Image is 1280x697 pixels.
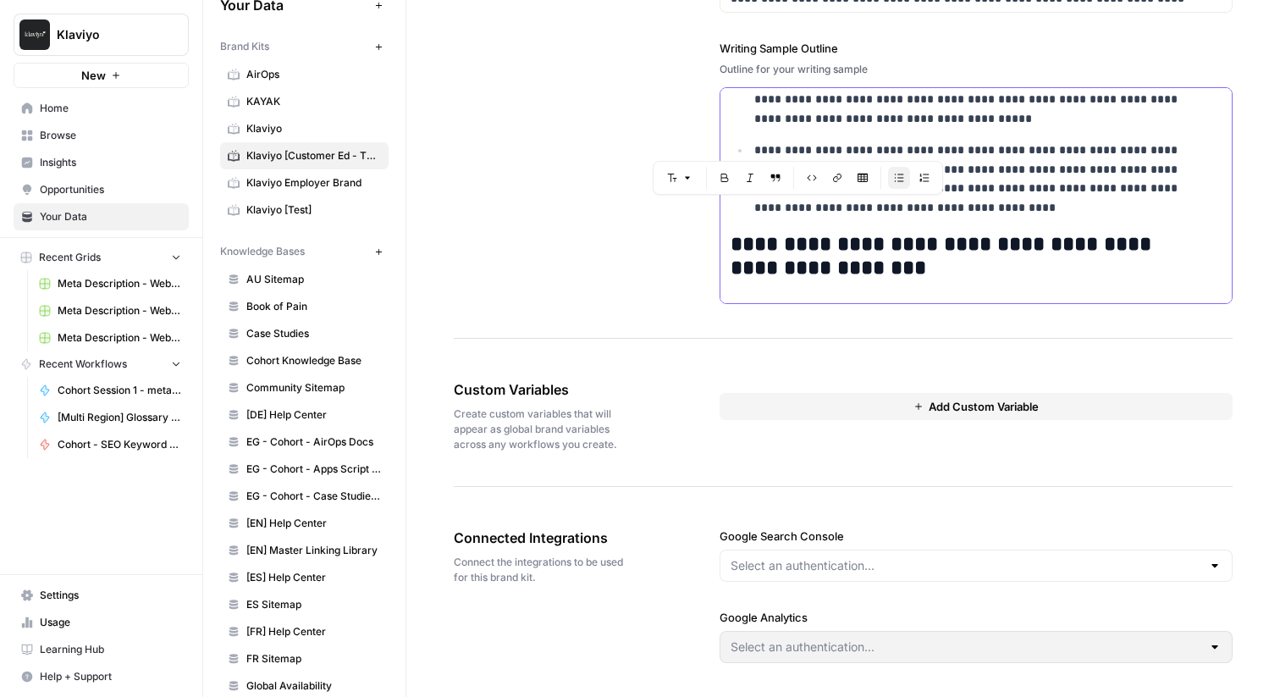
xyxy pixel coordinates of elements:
span: Meta Description - Web Page Grid (1) [58,303,181,318]
span: Book of Pain [246,299,381,314]
a: [FR] Help Center [220,618,389,645]
a: Book of Pain [220,293,389,320]
a: Community Sitemap [220,374,389,401]
a: FR Sitemap [220,645,389,672]
span: Klaviyo [57,26,159,43]
label: Writing Sample Outline [720,40,1233,57]
span: Custom Variables [454,379,625,400]
span: KAYAK [246,94,381,109]
a: [EN] Master Linking Library [220,537,389,564]
label: Google Search Console [720,528,1233,545]
a: Cohort Knowledge Base [220,347,389,374]
a: Klaviyo [Customer Ed - TEST] [220,142,389,169]
a: Case Studies [220,320,389,347]
a: Klaviyo [220,115,389,142]
span: Klaviyo [Customer Ed - TEST] [246,148,381,163]
span: Meta Description - Web Page Grid (2) [58,276,181,291]
span: [ES] Help Center [246,570,381,585]
span: Cohort Knowledge Base [246,353,381,368]
a: EG - Cohort - Case Studies (All) [220,483,389,510]
span: FR Sitemap [246,651,381,667]
span: Recent Grids [39,250,101,265]
span: Brand Kits [220,39,269,54]
a: [Multi Region] Glossary Page [31,404,189,431]
a: Settings [14,582,189,609]
span: [EN] Help Center [246,516,381,531]
span: Create custom variables that will appear as global brand variables across any workflows you create. [454,407,625,452]
span: Opportunities [40,182,181,197]
a: Opportunities [14,176,189,203]
a: Learning Hub [14,636,189,663]
span: Learning Hub [40,642,181,657]
input: Select an authentication... [731,557,1201,574]
span: Home [40,101,181,116]
a: EG - Cohort - AirOps Docs [220,429,389,456]
span: Help + Support [40,669,181,684]
span: Global Availability [246,678,381,694]
span: Settings [40,588,181,603]
span: Recent Workflows [39,357,127,372]
span: Add Custom Variable [929,398,1039,415]
span: [DE] Help Center [246,407,381,423]
span: Case Studies [246,326,381,341]
span: New [81,67,106,84]
a: [EN] Help Center [220,510,389,537]
a: Meta Description - Web Page Grid [31,324,189,351]
a: Meta Description - Web Page Grid (2) [31,270,189,297]
span: Cohort - SEO Keyword Research ([PERSON_NAME]) [58,437,181,452]
span: Connect the integrations to be used for this brand kit. [454,555,625,585]
label: Google Analytics [720,609,1233,626]
a: Klaviyo Employer Brand [220,169,389,196]
span: Klaviyo [Test] [246,202,381,218]
a: Cohort - SEO Keyword Research ([PERSON_NAME]) [31,431,189,458]
a: Klaviyo [Test] [220,196,389,224]
span: Klaviyo [246,121,381,136]
input: Select an authentication... [731,639,1201,656]
img: Klaviyo Logo [19,19,50,50]
span: Knowledge Bases [220,244,305,259]
a: [ES] Help Center [220,564,389,591]
span: [FR] Help Center [246,624,381,639]
a: EG - Cohort - Apps Script + Workspace Playbook [220,456,389,483]
a: Browse [14,122,189,149]
span: Meta Description - Web Page Grid [58,330,181,346]
button: Recent Grids [14,245,189,270]
a: Meta Description - Web Page Grid (1) [31,297,189,324]
a: AU Sitemap [220,266,389,293]
span: Cohort Session 1 - meta description - KLM [58,383,181,398]
a: [DE] Help Center [220,401,389,429]
span: Connected Integrations [454,528,625,548]
button: New [14,63,189,88]
span: [EN] Master Linking Library [246,543,381,558]
span: Browse [40,128,181,143]
span: EG - Cohort - Case Studies (All) [246,489,381,504]
div: Outline for your writing sample [720,62,1233,77]
span: AirOps [246,67,381,82]
a: AirOps [220,61,389,88]
a: Cohort Session 1 - meta description - KLM [31,377,189,404]
span: EG - Cohort - Apps Script + Workspace Playbook [246,462,381,477]
span: ES Sitemap [246,597,381,612]
span: [Multi Region] Glossary Page [58,410,181,425]
span: Klaviyo Employer Brand [246,175,381,191]
span: Usage [40,615,181,630]
a: Insights [14,149,189,176]
a: Usage [14,609,189,636]
button: Add Custom Variable [720,393,1233,420]
a: ES Sitemap [220,591,389,618]
span: AU Sitemap [246,272,381,287]
span: Community Sitemap [246,380,381,396]
button: Recent Workflows [14,351,189,377]
button: Help + Support [14,663,189,690]
a: KAYAK [220,88,389,115]
a: Your Data [14,203,189,230]
a: Home [14,95,189,122]
span: Insights [40,155,181,170]
span: EG - Cohort - AirOps Docs [246,434,381,450]
span: Your Data [40,209,181,224]
button: Workspace: Klaviyo [14,14,189,56]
